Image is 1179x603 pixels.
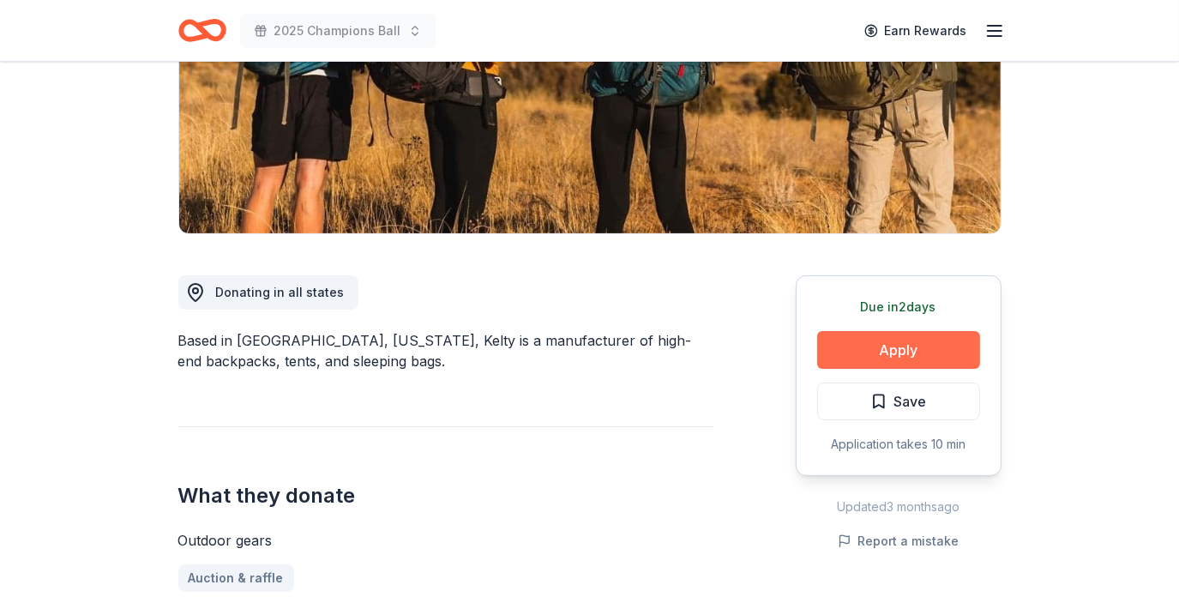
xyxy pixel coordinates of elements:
span: 2025 Champions Ball [274,21,401,41]
span: Save [894,390,927,413]
div: Based in [GEOGRAPHIC_DATA], [US_STATE], Kelty is a manufacturer of high-end backpacks, tents, and... [178,330,713,371]
button: Save [817,383,980,420]
div: Due in 2 days [817,297,980,317]
a: Auction & raffle [178,564,294,592]
h2: What they donate [178,482,713,510]
div: Updated 3 months ago [796,497,1002,517]
button: Report a mistake [838,531,959,552]
a: Home [178,10,226,51]
button: 2025 Champions Ball [240,14,436,48]
a: Earn Rewards [854,15,977,46]
div: Outdoor gears [178,530,713,551]
div: Application takes 10 min [817,434,980,455]
button: Apply [817,331,980,369]
span: Donating in all states [216,285,345,299]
